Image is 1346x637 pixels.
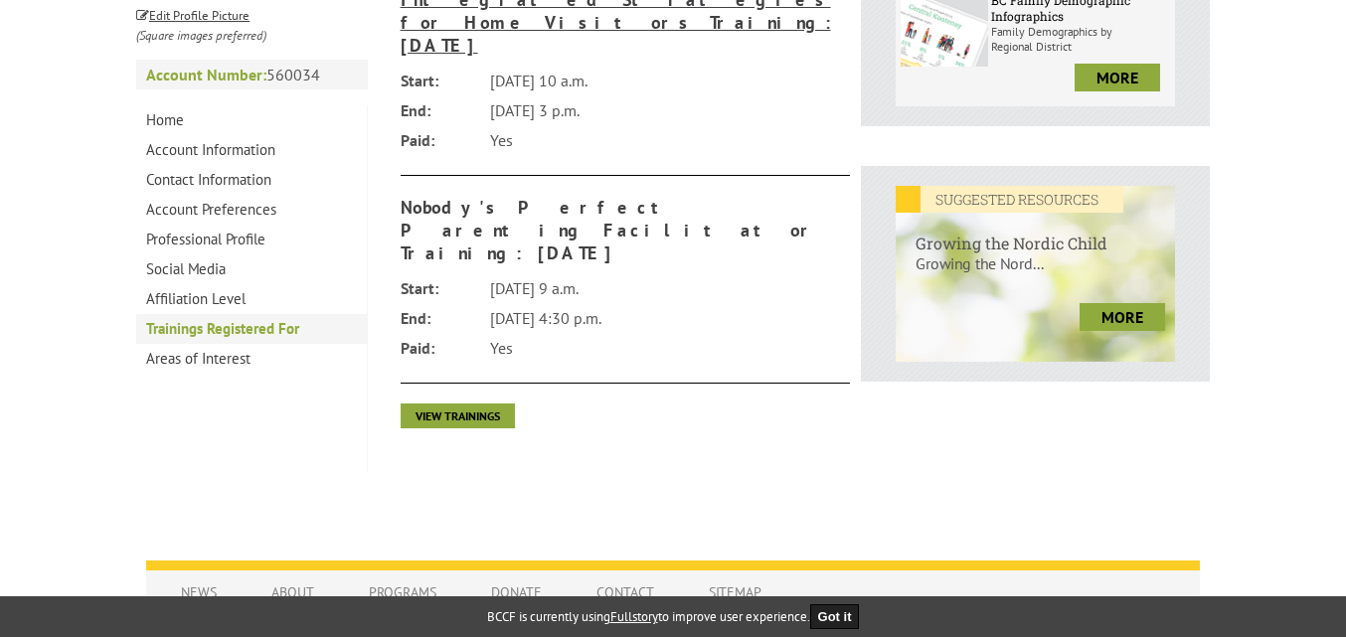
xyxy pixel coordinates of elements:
[349,573,456,611] a: Programs
[577,573,674,611] a: Contact
[401,196,851,264] a: Nobody's Perfect Parenting Facilitator Training: [DATE]
[136,344,367,374] a: Areas of Interest
[161,573,237,611] a: News
[136,314,367,344] a: Trainings Registered For
[136,195,367,225] a: Account Preferences
[401,95,851,125] li: [DATE] 3 p.m.
[136,60,368,89] p: 560034
[401,125,851,155] li: Yes
[896,186,1123,213] em: SUGGESTED RESOURCES
[896,253,1175,293] p: Growing the Nord...
[136,254,367,284] a: Social Media
[401,273,480,303] span: Start
[401,273,851,303] li: [DATE] 9 a.m.
[136,7,250,24] small: Edit Profile Picture
[401,333,851,363] li: Yes
[896,213,1175,253] h6: Growing the Nordic Child
[689,573,781,611] a: Sitemap
[810,604,860,629] button: Got it
[991,24,1170,54] p: Family Demographics by Regional District
[610,608,658,625] a: Fullstory
[136,27,266,44] i: (Square images preferred)
[401,66,480,95] span: Start
[252,573,334,611] a: About
[471,573,562,611] a: Donate
[136,135,367,165] a: Account Information
[136,105,367,135] a: Home
[401,303,480,333] span: End
[1080,303,1165,331] a: more
[401,95,480,125] span: End
[401,403,515,428] a: View Trainings
[136,165,367,195] a: Contact Information
[136,4,250,24] a: Edit Profile Picture
[1075,64,1160,91] a: more
[136,225,367,254] a: Professional Profile
[401,125,480,155] span: Paid
[401,66,851,95] li: [DATE] 10 a.m.
[146,65,266,84] strong: Account Number:
[401,333,480,363] span: Paid
[401,303,851,333] li: [DATE] 4:30 p.m.
[136,284,367,314] a: Affiliation Level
